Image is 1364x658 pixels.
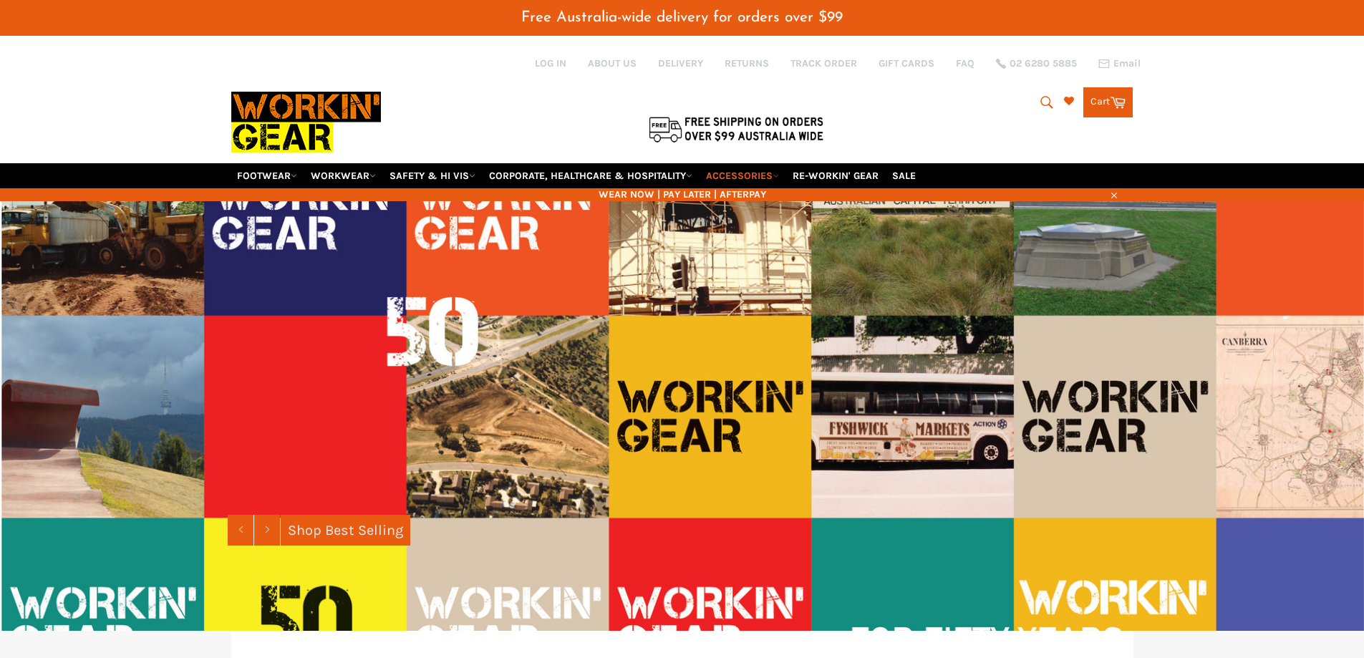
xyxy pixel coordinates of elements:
[521,10,843,25] span: Free Australia-wide delivery for orders over $99
[647,114,826,144] img: Flat $9.95 shipping Australia wide
[879,57,934,70] a: GIFT CARDS
[996,59,1077,69] a: 02 6280 5885
[483,163,698,188] a: CORPORATE, HEALTHCARE & HOSPITALITY
[281,515,410,546] a: Shop Best Selling
[886,163,922,188] a: SALE
[231,163,303,188] a: FOOTWEAR
[588,57,637,70] a: ABOUT US
[725,57,769,70] a: RETURNS
[700,163,785,188] a: ACCESSORIES
[1113,59,1141,69] span: Email
[231,82,381,163] img: Workin Gear leaders in Workwear, Safety Boots, PPE, Uniforms. Australia's No.1 in Workwear
[1098,58,1141,69] a: Email
[956,57,974,70] a: FAQ
[658,57,703,70] a: DELIVERY
[384,163,481,188] a: SAFETY & HI VIS
[305,163,382,188] a: WORKWEAR
[535,57,566,69] a: Log in
[790,57,857,70] a: TRACK ORDER
[787,163,884,188] a: RE-WORKIN' GEAR
[1083,87,1133,117] a: Cart
[1010,59,1077,69] span: 02 6280 5885
[231,188,1133,201] span: WEAR NOW | PAY LATER | AFTERPAY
